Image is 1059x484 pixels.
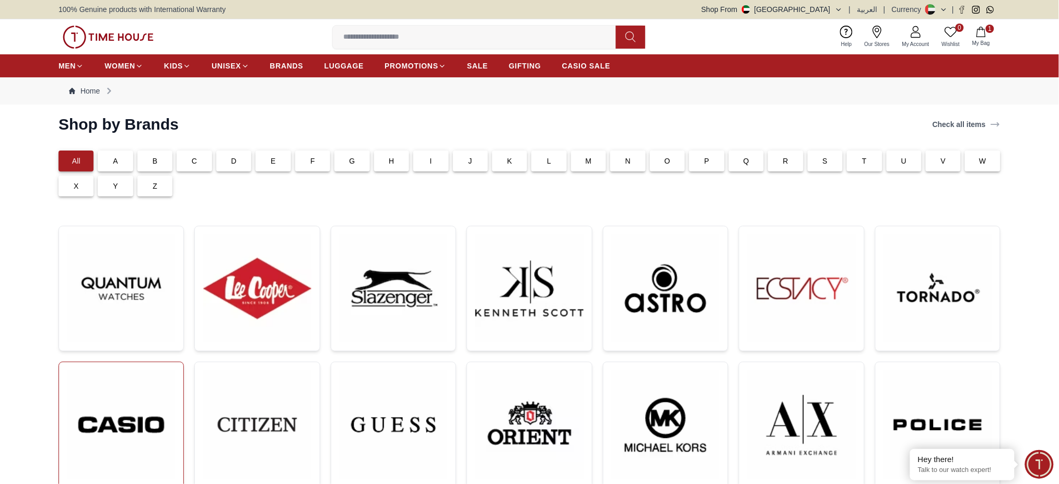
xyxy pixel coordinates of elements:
p: Z [153,181,157,191]
p: O [665,156,670,166]
p: W [979,156,986,166]
p: G [349,156,355,166]
span: 0 [956,24,964,32]
a: Help [835,24,858,50]
a: LUGGAGE [324,56,364,75]
a: Check all items [930,117,1003,132]
p: K [507,156,513,166]
img: ... [884,371,992,479]
div: Currency [892,4,926,15]
img: ... [612,235,719,342]
span: WOMEN [104,61,135,71]
div: Hey there! [918,454,1007,465]
span: PROMOTIONS [385,61,438,71]
a: Instagram [972,6,980,14]
span: BRANDS [270,61,304,71]
div: Chat Widget [1025,450,1054,479]
a: GIFTING [509,56,541,75]
p: L [547,156,551,166]
p: All [72,156,80,166]
span: SALE [467,61,488,71]
a: Home [69,86,100,96]
span: My Account [898,40,934,48]
h2: Shop by Brands [59,115,179,134]
p: J [469,156,472,166]
p: E [271,156,276,166]
a: Whatsapp [986,6,994,14]
p: I [430,156,432,166]
img: United Arab Emirates [742,5,750,14]
span: KIDS [164,61,183,71]
a: UNISEX [212,56,249,75]
button: العربية [857,4,877,15]
p: Talk to our watch expert! [918,466,1007,475]
p: Y [113,181,118,191]
a: Facebook [958,6,966,14]
p: V [941,156,946,166]
img: ... [203,235,311,342]
p: D [231,156,236,166]
a: PROMOTIONS [385,56,446,75]
p: P [704,156,709,166]
a: Our Stores [858,24,896,50]
p: M [586,156,592,166]
span: LUGGAGE [324,61,364,71]
p: Q [743,156,749,166]
p: R [783,156,788,166]
button: 1My Bag [966,25,996,49]
span: | [849,4,851,15]
span: 100% Genuine products with International Warranty [59,4,226,15]
span: CASIO SALE [562,61,611,71]
span: | [883,4,886,15]
img: ... [67,235,175,342]
img: ... [884,235,992,342]
p: T [862,156,867,166]
p: X [74,181,79,191]
img: ... [612,371,719,479]
img: ... [475,371,583,479]
a: WOMEN [104,56,143,75]
p: H [389,156,394,166]
a: 0Wishlist [936,24,966,50]
img: ... [340,235,447,342]
p: C [192,156,197,166]
p: N [625,156,631,166]
img: ... [748,371,855,479]
span: MEN [59,61,76,71]
span: GIFTING [509,61,541,71]
a: SALE [467,56,488,75]
img: ... [748,235,855,342]
p: A [113,156,118,166]
span: My Bag [968,39,994,47]
span: | [952,4,954,15]
span: Our Stores [860,40,894,48]
p: F [310,156,315,166]
span: Wishlist [938,40,964,48]
img: ... [63,26,154,49]
span: Help [837,40,856,48]
a: BRANDS [270,56,304,75]
a: MEN [59,56,84,75]
img: ... [340,371,447,479]
p: B [153,156,158,166]
a: CASIO SALE [562,56,611,75]
span: 1 [986,25,994,33]
button: Shop From[GEOGRAPHIC_DATA] [702,4,843,15]
p: S [823,156,828,166]
p: U [901,156,906,166]
img: ... [67,371,175,479]
span: UNISEX [212,61,241,71]
a: KIDS [164,56,191,75]
img: ... [203,371,311,478]
img: ... [475,235,583,342]
nav: Breadcrumb [59,77,1000,105]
